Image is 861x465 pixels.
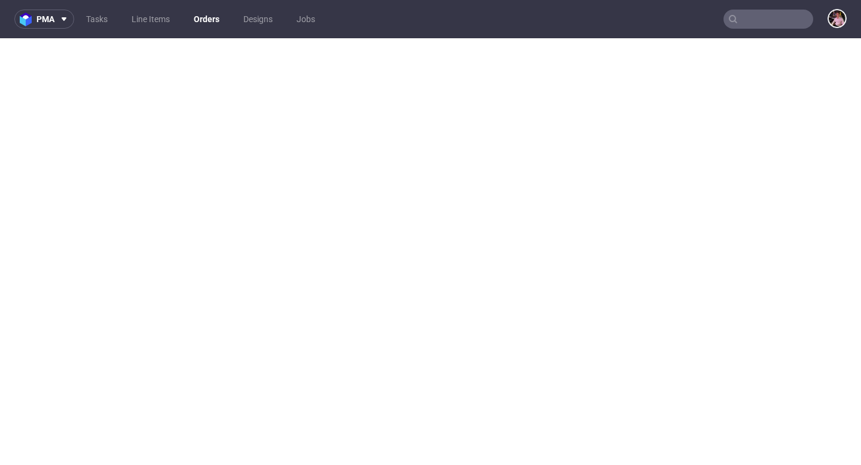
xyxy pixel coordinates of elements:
button: pma [14,10,74,29]
a: Tasks [79,10,115,29]
img: Aleks Ziemkowski [829,10,845,27]
a: Orders [187,10,227,29]
a: Jobs [289,10,322,29]
span: pma [36,15,54,23]
a: Line Items [124,10,177,29]
a: Designs [236,10,280,29]
img: logo [20,13,36,26]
